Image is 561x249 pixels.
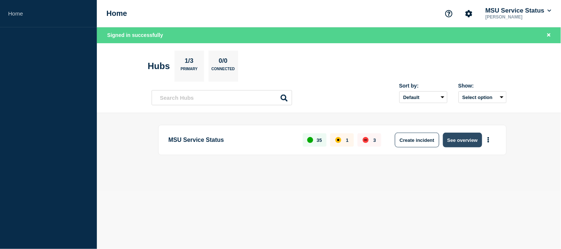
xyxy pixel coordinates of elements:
[182,57,196,67] p: 1/3
[484,133,493,147] button: More actions
[181,67,198,75] p: Primary
[461,6,477,21] button: Account settings
[363,137,369,143] div: down
[484,14,553,20] p: [PERSON_NAME]
[544,31,554,40] button: Close banner
[335,137,341,143] div: affected
[459,83,507,89] div: Show:
[148,61,170,71] h2: Hubs
[399,83,447,89] div: Sort by:
[484,7,553,14] button: MSU Service Status
[107,9,127,18] h1: Home
[399,91,447,103] select: Sort by
[216,57,230,67] p: 0/0
[374,137,376,143] p: 3
[307,137,313,143] div: up
[152,90,292,105] input: Search Hubs
[441,6,457,21] button: Support
[107,32,163,38] span: Signed in successfully
[346,137,349,143] p: 1
[443,133,482,147] button: See overview
[395,133,439,147] button: Create incident
[212,67,235,75] p: Connected
[459,91,507,103] button: Select option
[169,133,295,147] p: MSU Service Status
[317,137,322,143] p: 35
